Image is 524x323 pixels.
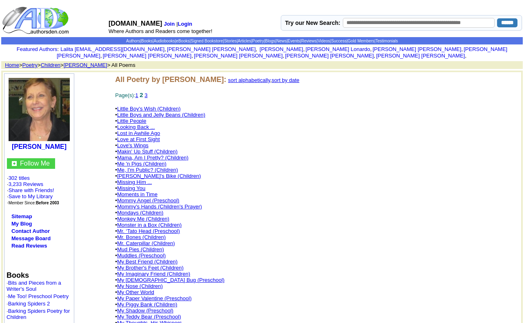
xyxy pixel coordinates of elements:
[115,314,181,320] font: •
[115,234,166,240] font: •
[117,295,192,301] a: My Paper Valentine (Preschool)
[115,136,160,142] font: •
[12,143,67,150] a: [PERSON_NAME]
[126,39,398,43] span: | | | | | | | | | | | | | | |
[115,246,164,252] font: •
[11,213,32,219] a: Sitemap
[5,62,19,68] a: Home
[117,314,181,320] a: My Teddy Bear (Preschool)
[9,175,30,181] a: 302 titles
[9,201,59,205] font: Member Since:
[117,283,163,289] a: My Nose (Children)
[288,39,300,43] a: Events
[191,39,223,43] a: Signed Bookstore
[7,187,54,206] font: · · ·
[228,77,300,83] font: ,
[22,62,38,68] a: Poetry
[115,167,178,173] font: •
[166,47,167,52] font: i
[178,21,192,27] a: Login
[305,47,306,52] font: i
[193,54,194,58] font: i
[115,124,155,130] font: •
[252,39,264,43] a: Poetry
[36,201,59,205] b: Before 2003
[12,161,17,166] img: gc.jpg
[17,46,58,52] a: Featured Authors
[117,173,201,179] a: [PERSON_NAME]'s Bike (Children)
[11,243,47,249] a: Read Reviews
[117,118,147,124] a: Little People
[318,39,330,43] a: Videos
[115,301,177,308] font: •
[228,77,270,83] a: sort alphabetically
[135,92,138,98] a: 1
[115,222,182,228] font: •
[117,210,163,216] a: Mondays (Children)
[115,92,147,98] font: Page(s):
[115,161,167,167] font: •
[117,112,205,118] a: Little Boys and Jelly Beans (Children)
[117,289,154,295] a: My Other World
[115,185,145,191] font: •
[115,240,175,246] font: •
[20,160,50,167] a: Follow Me
[115,106,180,112] font: •
[258,46,303,52] a: [PERSON_NAME]
[331,39,346,43] a: Success
[117,228,180,234] a: Mr. ‘Tato Head (Preschool)
[115,283,163,289] font: •
[9,181,43,187] a: 3,233 Reviews
[117,259,178,265] a: My Best Friend (Children)
[140,91,143,98] font: 2
[115,295,191,301] font: •
[9,78,70,141] img: 6604.jpg
[117,136,160,142] a: Love at First Sight
[115,216,169,222] font: •
[153,39,175,43] a: Audiobooks
[57,46,507,59] font: , , , , , , , , , ,
[194,53,282,59] a: [PERSON_NAME] [PERSON_NAME]
[7,280,61,292] font: ·
[109,20,162,27] font: [DOMAIN_NAME]
[117,191,158,197] a: Moments in Time
[115,252,166,259] font: •
[376,53,465,59] a: [PERSON_NAME] [PERSON_NAME]
[109,28,212,34] font: Where Authors and Readers come together!
[117,106,181,112] a: Little Boy's Wish (Children)
[115,142,148,148] font: •
[224,39,237,43] a: Stories
[11,228,50,234] a: Contact Author
[7,175,59,206] font: · ·
[11,235,51,241] a: Message Board
[7,308,70,320] a: Barking Spiders Poetry for Children
[7,280,61,292] a: Bits and Pieces from a Writer's Soul
[115,265,183,271] font: •
[117,204,202,210] a: Mommy's Hands (Children's Prayer)
[11,221,32,227] a: My Blog
[285,53,373,59] a: [PERSON_NAME] [PERSON_NAME]
[115,289,154,295] font: •
[117,308,173,314] a: My Shadow (Preschool)
[7,271,29,279] b: Books
[466,54,467,58] font: i
[115,155,188,161] font: •
[17,46,59,52] font: :
[9,187,54,193] a: Share with Friends!
[115,130,160,136] font: •
[117,277,224,283] a: My [DEMOGRAPHIC_DATA] Bug (Preschool)
[60,46,164,52] a: Lalita [EMAIL_ADDRESS][DOMAIN_NAME]
[2,62,135,68] font: > > > > All Poems
[115,271,190,277] font: •
[103,53,191,59] a: [PERSON_NAME] [PERSON_NAME]
[117,161,167,167] a: Me 'n Pigs (Children)
[272,77,300,83] a: sort by date
[115,75,226,84] font: All Poetry by [PERSON_NAME]:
